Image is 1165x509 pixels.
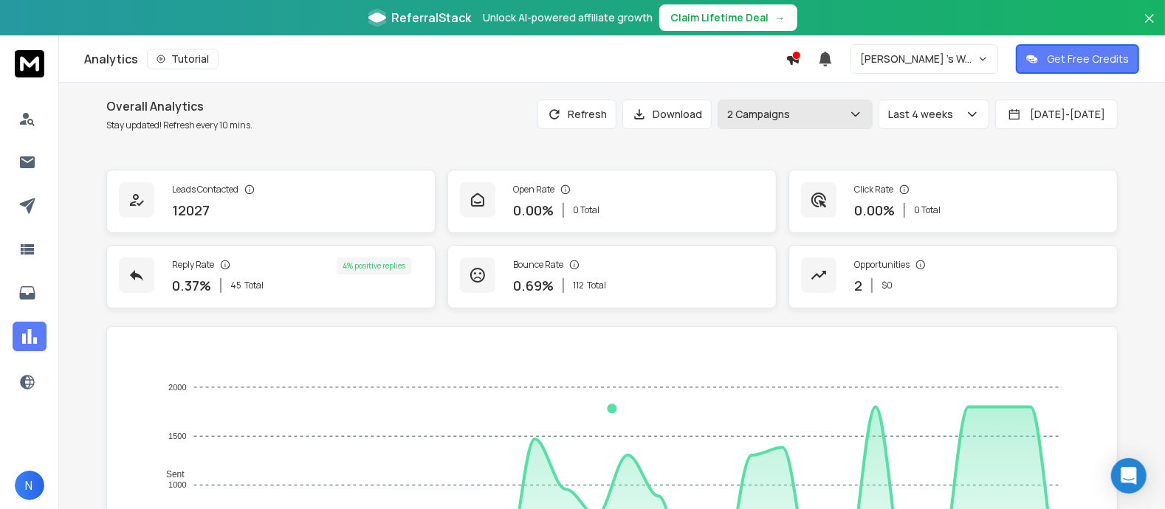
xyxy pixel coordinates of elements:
button: Refresh [537,100,616,129]
a: Click Rate0.00%0 Total [788,170,1118,233]
div: Open Intercom Messenger [1111,458,1147,494]
button: N [15,471,44,500]
p: Get Free Credits [1047,52,1129,66]
span: Total [587,280,606,291]
span: Sent [155,469,185,479]
button: Download [622,100,712,129]
button: Tutorial [147,49,219,69]
p: 2 Campaigns [727,107,796,122]
p: Stay updated! Refresh every 10 mins. [106,120,252,131]
a: Bounce Rate0.69%112Total [447,245,777,308]
button: Get Free Credits [1016,44,1139,74]
button: Close banner [1140,9,1159,44]
button: Claim Lifetime Deal→ [659,4,797,31]
tspan: 1000 [168,480,186,489]
div: Analytics [84,49,786,69]
p: Last 4 weeks [888,107,959,122]
a: Reply Rate0.37%45Total4% positive replies [106,245,436,308]
p: 0.69 % [513,275,554,296]
p: 2 [854,275,862,296]
p: $ 0 [882,280,893,291]
span: 45 [230,280,241,291]
a: Leads Contacted12027 [106,170,436,233]
p: Click Rate [854,184,893,195]
p: Open Rate [513,184,554,195]
p: 12027 [172,200,210,221]
p: Download [653,107,702,122]
a: Opportunities2$0 [788,245,1118,308]
h1: Overall Analytics [106,97,252,115]
p: [PERSON_NAME] 's Workspace [860,52,977,66]
p: Leads Contacted [172,184,238,195]
p: 0.37 % [172,275,211,296]
span: → [775,10,786,25]
tspan: 2000 [168,383,186,392]
p: 0.00 % [513,200,554,221]
p: 0.00 % [854,200,895,221]
p: 0 Total [914,204,941,216]
tspan: 1500 [168,432,186,440]
div: 4 % positive replies [337,257,411,274]
p: Refresh [568,107,607,122]
p: 0 Total [573,204,599,216]
button: [DATE]-[DATE] [995,100,1118,129]
p: Reply Rate [172,259,214,271]
p: Unlock AI-powered affiliate growth [484,10,653,25]
a: Open Rate0.00%0 Total [447,170,777,233]
span: ReferralStack [392,9,472,27]
span: 112 [573,280,584,291]
p: Bounce Rate [513,259,563,271]
p: Opportunities [854,259,910,271]
span: Total [244,280,264,291]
